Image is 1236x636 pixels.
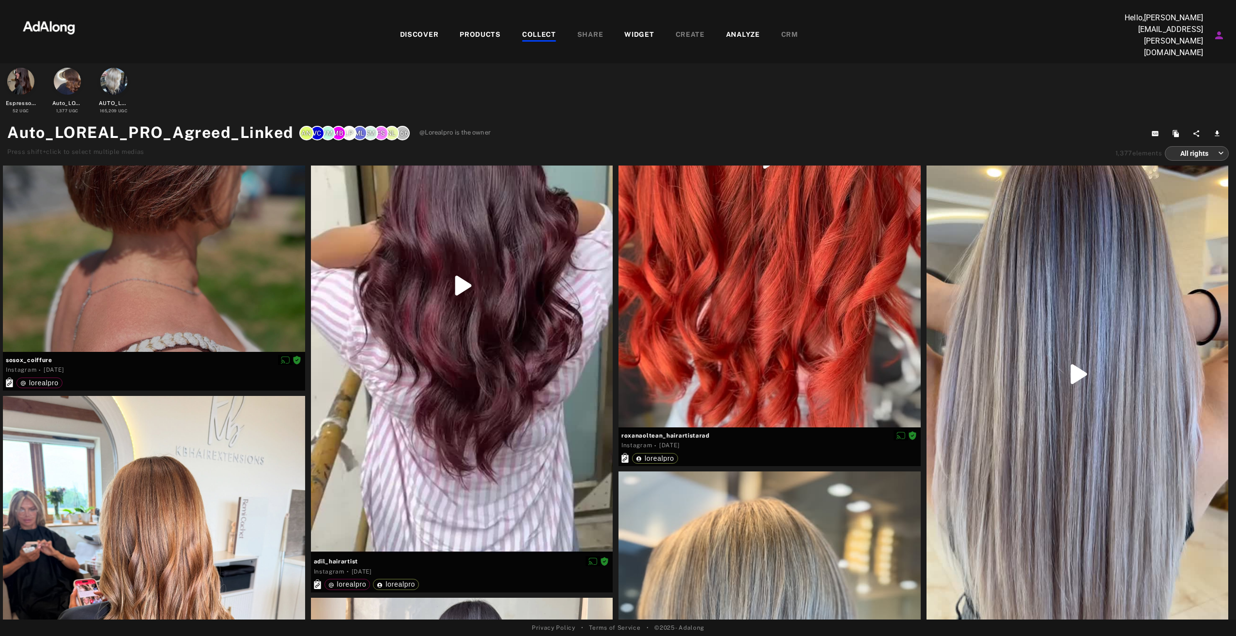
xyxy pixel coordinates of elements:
span: adil_hairartist [314,557,610,566]
div: lorealpro [377,581,415,588]
span: • [581,623,584,632]
div: Naomi.L [385,126,399,140]
span: • [647,623,649,632]
svg: Exact products linked [314,579,321,589]
div: Victor.C [310,126,324,140]
button: Share [1188,127,1208,140]
a: Privacy Policy [532,623,575,632]
div: SHARE [577,30,603,41]
span: lorealpro [645,454,674,462]
div: CREATE [676,30,705,41]
div: Instagram [6,365,36,374]
div: UGC [100,108,128,114]
div: elements [1115,149,1162,158]
svg: Exact products linked [6,378,13,387]
div: ANALYZE [726,30,760,41]
div: CRM [781,30,798,41]
div: Espresso Brunette [6,99,36,107]
div: Minh.L [353,126,367,140]
span: lorealpro [337,580,367,588]
button: Disable diffusion on this media [278,355,293,365]
div: Salome.M [363,126,378,140]
span: 52 [13,108,18,113]
button: Disable diffusion on this media [894,430,908,440]
div: Mathilde.B [331,126,346,140]
div: AUTO_LOREAL_PRO [99,99,129,107]
time: 2025-08-07T13:06:09.000Z [352,568,372,575]
div: Auto_LOREAL_PRO_Agreed_Linked [52,99,83,107]
div: Press shift+click to select multiple medias [7,147,491,157]
div: lorealpro [328,581,367,588]
div: Widget de chat [1188,590,1236,636]
div: WIDGET [624,30,654,41]
div: COLLECT [522,30,556,41]
button: Download [1208,127,1229,140]
div: Laurence.P [342,126,356,140]
p: Hello, [PERSON_NAME][EMAIL_ADDRESS][PERSON_NAME][DOMAIN_NAME] [1106,12,1203,59]
span: sosox_coiffure [6,356,302,364]
svg: Exact products linked [621,453,629,463]
div: Vmceccato [321,126,335,140]
span: · [654,442,657,450]
button: Disable diffusion on this media [586,556,600,566]
div: Instagram [621,441,652,450]
div: +66 [395,126,410,140]
div: All rights [1174,140,1224,166]
span: 1,377 [56,108,68,113]
div: lorealpro [20,379,59,386]
time: 2025-08-07T13:57:45.000Z [44,366,64,373]
span: © 2025 - Adalong [654,623,704,632]
iframe: Chat Widget [1188,590,1236,636]
div: lorealpro [636,455,674,462]
span: · [347,568,349,575]
div: DISCOVER [400,30,439,41]
button: Duplicate collection [1167,127,1188,140]
button: Copy collection ID [1146,127,1167,140]
span: @Lorealpro is the owner [419,128,491,137]
h1: Auto_LOREAL_PRO_Agreed_Linked [7,121,294,144]
div: PRODUCTS [460,30,501,41]
div: anais.arrondeau@loreal.com [299,126,314,140]
img: 63233d7d88ed69de3c212112c67096b6.png [6,12,92,41]
div: Francesca.S [374,126,388,140]
div: UGC [13,108,29,114]
span: roxanaoltean_hairartistarad [621,431,918,440]
div: UGC [56,108,78,114]
a: Terms of Service [589,623,640,632]
div: Instagram [314,567,344,576]
span: Rights agreed [293,356,301,363]
span: Rights agreed [908,432,917,439]
span: Rights agreed [600,558,609,564]
span: 1,377 [1115,150,1133,157]
time: 2025-08-07T14:44:12.000Z [659,442,680,449]
span: · [39,366,41,374]
button: Account settings [1211,27,1227,44]
span: lorealpro [29,379,59,387]
span: lorealpro [386,580,415,588]
span: 165,209 [100,108,117,113]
